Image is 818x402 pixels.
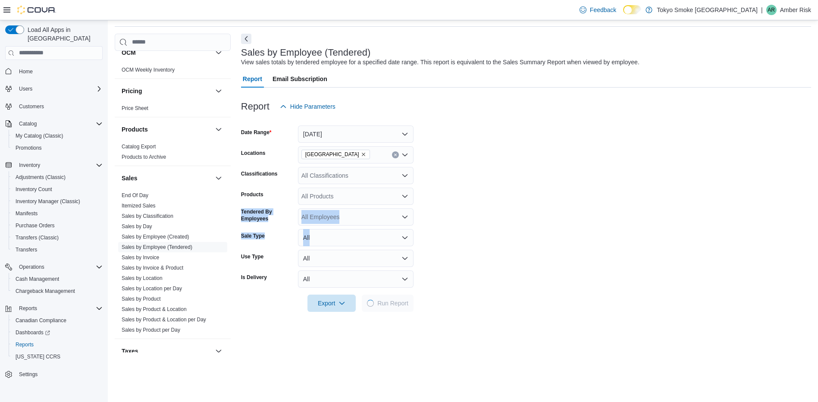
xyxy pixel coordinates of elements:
span: Sales by Product & Location per Day [122,316,206,323]
a: Sales by Product & Location per Day [122,317,206,323]
a: [US_STATE] CCRS [12,352,64,362]
a: Sales by Product & Location [122,306,187,312]
a: Sales by Invoice [122,254,159,261]
span: Loading [366,298,375,307]
span: Sales by Product & Location [122,306,187,313]
a: Sales by Classification [122,213,173,219]
span: Cash Management [16,276,59,283]
span: Transfers [12,245,103,255]
button: Inventory Manager (Classic) [9,195,106,207]
a: Sales by Product [122,296,161,302]
div: View sales totals by tendered employee for a specified date range. This report is equivalent to t... [241,58,639,67]
label: Locations [241,150,266,157]
span: Home [19,68,33,75]
span: Canadian Compliance [16,317,66,324]
span: Run Report [377,299,408,308]
a: Itemized Sales [122,203,156,209]
span: Purchase Orders [12,220,103,231]
a: OCM Weekly Inventory [122,67,175,73]
a: Sales by Location [122,275,163,281]
span: Home [16,66,103,77]
label: Use Type [241,253,263,260]
span: Sales by Invoice [122,254,159,261]
p: Tokyo Smoke [GEOGRAPHIC_DATA] [657,5,758,15]
span: Manifests [16,210,38,217]
span: Operations [19,264,44,270]
button: Operations [16,262,48,272]
span: Reports [19,305,37,312]
span: Sales by Invoice & Product [122,264,183,271]
h3: Taxes [122,347,138,355]
span: Inventory Count [16,186,52,193]
label: Is Delivery [241,274,267,281]
span: [GEOGRAPHIC_DATA] [305,150,359,159]
button: Canadian Compliance [9,314,106,327]
span: Catalog [19,120,37,127]
span: Settings [19,371,38,378]
button: Catalog [2,118,106,130]
span: North Bay Lakeshore [301,150,370,159]
span: Reports [16,303,103,314]
span: Feedback [590,6,616,14]
a: Sales by Invoice & Product [122,265,183,271]
span: Sales by Product per Day [122,327,180,333]
button: Cash Management [9,273,106,285]
h3: Sales [122,174,138,182]
span: Report [243,70,262,88]
button: Remove North Bay Lakeshore from selection in this group [361,152,366,157]
span: Transfers [16,246,37,253]
span: Sales by Employee (Tendered) [122,244,192,251]
a: Dashboards [9,327,106,339]
button: Customers [2,100,106,113]
input: Dark Mode [623,5,641,14]
span: Chargeback Management [16,288,75,295]
span: Dashboards [12,327,103,338]
button: Open list of options [401,193,408,200]
span: My Catalog (Classic) [12,131,103,141]
button: Open list of options [401,214,408,220]
h3: Pricing [122,87,142,95]
span: Inventory Manager (Classic) [12,196,103,207]
a: Canadian Compliance [12,315,70,326]
span: Reports [12,339,103,350]
button: Chargeback Management [9,285,106,297]
span: Transfers (Classic) [12,232,103,243]
span: Promotions [12,143,103,153]
span: Manifests [12,208,103,219]
button: Transfers [9,244,106,256]
p: Amber Risk [780,5,811,15]
button: Inventory [2,159,106,171]
span: Transfers (Classic) [16,234,59,241]
label: Tendered By Employees [241,208,295,222]
h3: Products [122,125,148,134]
div: Sales [115,190,231,339]
label: Sale Type [241,232,265,239]
button: Transfers (Classic) [9,232,106,244]
span: Adjustments (Classic) [16,174,66,181]
button: All [298,250,414,267]
button: Reports [9,339,106,351]
span: AR [768,5,775,15]
img: Cova [17,6,56,14]
p: | [761,5,763,15]
button: Inventory [16,160,44,170]
button: Catalog [16,119,40,129]
a: Transfers (Classic) [12,232,62,243]
span: Promotions [16,144,42,151]
span: Customers [16,101,103,112]
a: Feedback [576,1,620,19]
a: End Of Day [122,192,148,198]
button: Open list of options [401,172,408,179]
a: Chargeback Management [12,286,78,296]
button: Manifests [9,207,106,220]
a: Adjustments (Classic) [12,172,69,182]
a: Cash Management [12,274,63,284]
h3: Report [241,101,270,112]
span: [US_STATE] CCRS [16,353,60,360]
a: Customers [16,101,47,112]
button: Operations [2,261,106,273]
span: End Of Day [122,192,148,199]
button: Taxes [122,347,212,355]
button: Sales [213,173,224,183]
